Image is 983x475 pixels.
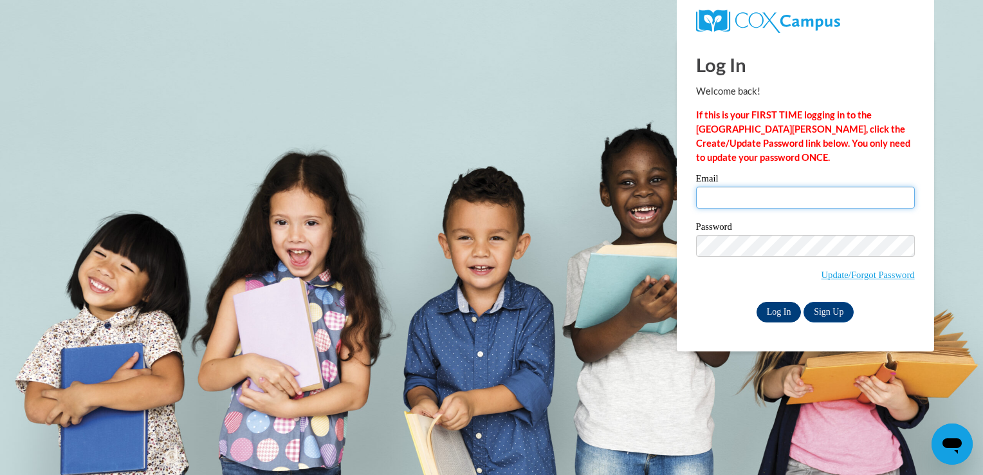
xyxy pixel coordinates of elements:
[696,51,915,78] h1: Log In
[696,10,840,33] img: COX Campus
[696,222,915,235] label: Password
[757,302,802,322] input: Log In
[696,84,915,98] p: Welcome back!
[822,270,915,280] a: Update/Forgot Password
[932,424,973,465] iframe: Button to launch messaging window
[696,174,915,187] label: Email
[804,302,854,322] a: Sign Up
[696,10,915,33] a: COX Campus
[696,109,910,163] strong: If this is your FIRST TIME logging in to the [GEOGRAPHIC_DATA][PERSON_NAME], click the Create/Upd...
